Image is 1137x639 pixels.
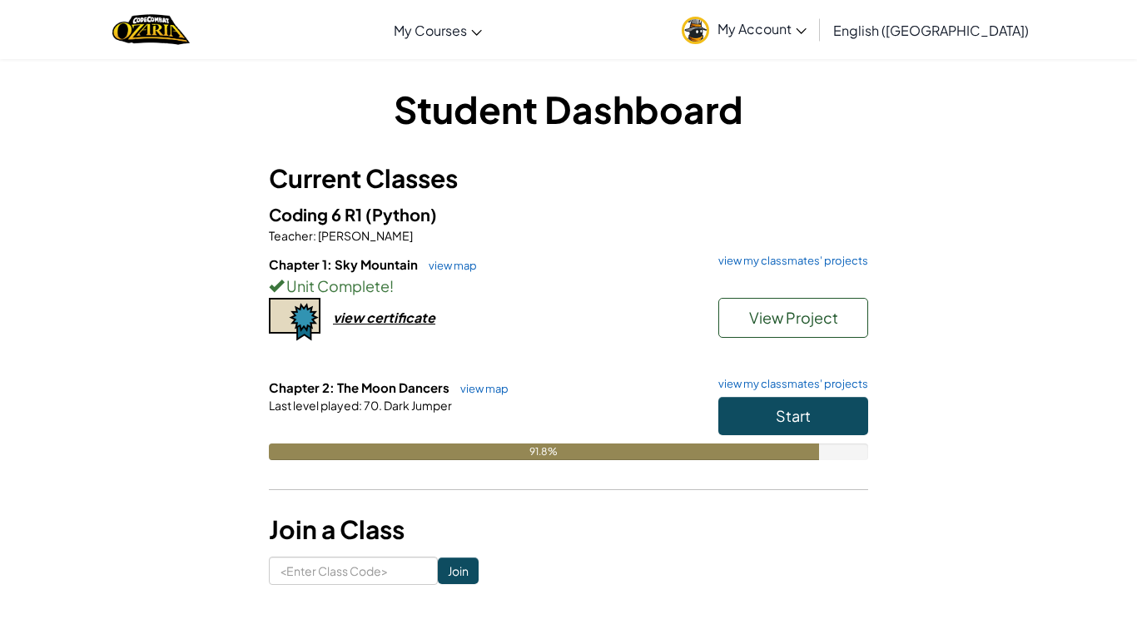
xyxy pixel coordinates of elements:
h1: Student Dashboard [269,83,868,135]
input: Join [438,557,479,584]
a: view my classmates' projects [710,379,868,389]
span: [PERSON_NAME] [316,228,413,243]
a: view certificate [269,309,435,326]
button: Start [718,397,868,435]
span: (Python) [365,204,437,225]
span: Coding 6 R1 [269,204,365,225]
span: Start [776,406,811,425]
h3: Current Classes [269,160,868,197]
a: view map [452,382,509,395]
a: My Account [673,3,815,56]
span: ! [390,276,394,295]
span: Dark Jumper [382,398,452,413]
a: Ozaria by CodeCombat logo [112,12,190,47]
span: Chapter 2: The Moon Dancers [269,379,452,395]
span: Chapter 1: Sky Mountain [269,256,420,272]
span: My Courses [394,22,467,39]
span: : [359,398,362,413]
img: Home [112,12,190,47]
span: : [313,228,316,243]
input: <Enter Class Code> [269,557,438,585]
a: view map [420,259,477,272]
div: view certificate [333,309,435,326]
img: certificate-icon.png [269,298,320,341]
img: avatar [682,17,709,44]
span: Unit Complete [284,276,390,295]
span: View Project [749,308,838,327]
div: 91.8% [269,443,819,460]
a: view my classmates' projects [710,255,868,266]
h3: Join a Class [269,511,868,548]
span: Teacher [269,228,313,243]
span: 70. [362,398,382,413]
span: My Account [717,20,807,37]
span: Last level played [269,398,359,413]
a: My Courses [385,7,490,52]
button: View Project [718,298,868,338]
a: English ([GEOGRAPHIC_DATA]) [825,7,1037,52]
span: English ([GEOGRAPHIC_DATA]) [833,22,1029,39]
